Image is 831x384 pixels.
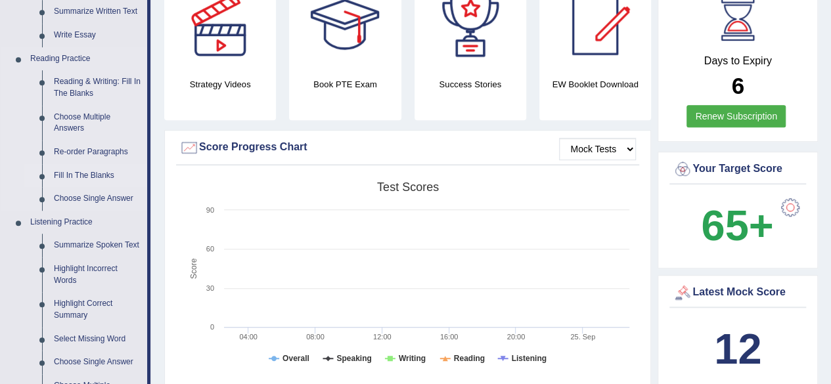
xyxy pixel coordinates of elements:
[239,333,258,341] text: 04:00
[48,140,147,164] a: Re-order Paragraphs
[440,333,459,341] text: 16:00
[701,202,773,249] b: 65+
[210,323,214,331] text: 0
[377,181,439,194] tspan: Test scores
[206,206,214,214] text: 90
[673,55,803,67] h4: Days to Expiry
[164,77,276,91] h4: Strategy Videos
[673,160,803,179] div: Your Target Score
[24,47,147,71] a: Reading Practice
[399,354,426,363] tspan: Writing
[189,258,198,279] tspan: Score
[673,283,803,303] div: Latest Mock Score
[48,70,147,105] a: Reading & Writing: Fill In The Blanks
[48,24,147,47] a: Write Essay
[415,77,526,91] h4: Success Stories
[48,351,147,374] a: Choose Single Answer
[48,292,147,327] a: Highlight Correct Summary
[570,333,595,341] tspan: 25. Sep
[48,164,147,188] a: Fill In The Blanks
[48,328,147,351] a: Select Missing Word
[336,354,371,363] tspan: Speaking
[282,354,309,363] tspan: Overall
[289,77,401,91] h4: Book PTE Exam
[206,245,214,253] text: 60
[731,73,744,98] b: 6
[373,333,392,341] text: 12:00
[539,77,651,91] h4: EW Booklet Download
[24,211,147,234] a: Listening Practice
[454,354,485,363] tspan: Reading
[686,105,786,127] a: Renew Subscription
[206,284,214,292] text: 30
[179,138,636,158] div: Score Progress Chart
[714,325,761,373] b: 12
[48,234,147,257] a: Summarize Spoken Text
[48,257,147,292] a: Highlight Incorrect Words
[512,354,547,363] tspan: Listening
[48,187,147,211] a: Choose Single Answer
[48,106,147,140] a: Choose Multiple Answers
[507,333,526,341] text: 20:00
[306,333,325,341] text: 08:00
